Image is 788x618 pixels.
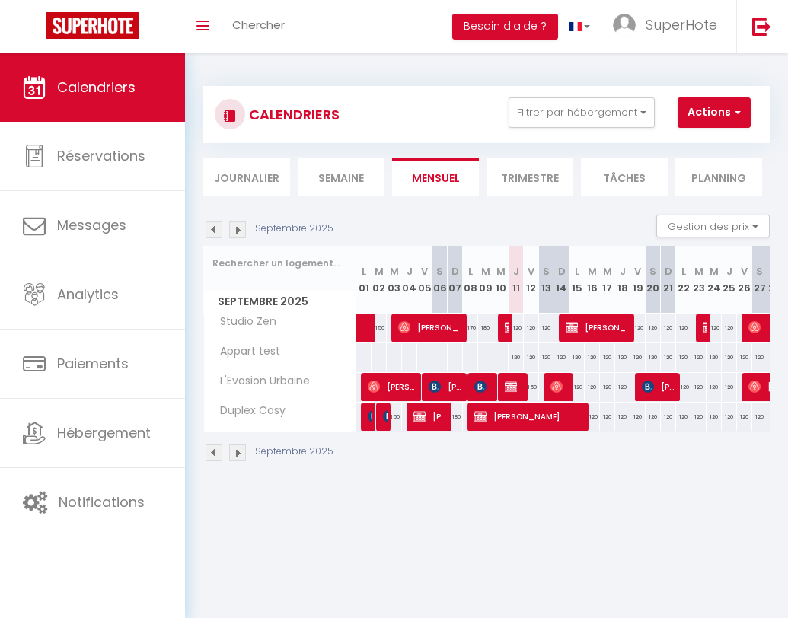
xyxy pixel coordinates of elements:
div: 120 [767,403,783,431]
abbr: M [603,264,612,279]
span: Patureau Léa [368,402,373,431]
th: 22 [676,246,691,314]
th: 11 [509,246,524,314]
abbr: S [436,264,443,279]
div: 150 [387,403,402,431]
div: 120 [524,343,539,371]
span: [PERSON_NAME] [566,313,632,342]
abbr: M [390,264,399,279]
th: 28 [767,246,783,314]
div: 120 [691,403,707,431]
div: 120 [509,343,524,371]
div: 120 [752,343,767,371]
span: Messages [57,215,126,234]
abbr: S [543,264,550,279]
th: 09 [478,246,493,314]
span: Notifications [59,492,145,511]
div: 170 [463,314,478,342]
div: 120 [722,343,737,371]
div: 120 [767,343,783,371]
th: 16 [585,246,600,314]
abbr: M [588,264,597,279]
span: Chercher [232,17,285,33]
abbr: J [407,264,413,279]
button: Filtrer par hébergement [509,97,655,128]
th: 24 [707,246,722,314]
span: [PERSON_NAME] [748,313,769,342]
span: [PERSON_NAME] [642,372,678,401]
div: 120 [509,314,524,342]
li: Semaine [298,158,384,196]
div: 120 [646,314,661,342]
div: 120 [676,403,691,431]
span: [PERSON_NAME] [474,402,586,431]
div: 180 [448,403,463,431]
abbr: D [451,264,459,279]
div: 120 [676,314,691,342]
div: 120 [646,343,661,371]
div: 120 [630,314,646,342]
div: 180 [478,314,493,342]
th: 26 [737,246,752,314]
div: 120 [524,314,539,342]
abbr: D [558,264,566,279]
li: Planning [675,158,762,196]
div: 120 [707,403,722,431]
th: 25 [722,246,737,314]
th: 02 [372,246,387,314]
div: 120 [630,343,646,371]
th: 14 [554,246,569,314]
th: 12 [524,246,539,314]
span: L'Evasion Urbaine [206,373,314,390]
span: [PERSON_NAME] [398,313,464,342]
div: 120 [676,373,691,401]
div: 120 [661,343,676,371]
span: Analytics [57,285,119,304]
button: Ouvrir le widget de chat LiveChat [12,6,58,52]
abbr: J [726,264,732,279]
th: 08 [463,246,478,314]
th: 03 [387,246,402,314]
div: 120 [661,314,676,342]
span: Studio Zen [206,314,280,330]
span: Hébergement [57,423,151,442]
abbr: V [634,264,641,279]
div: 120 [722,314,737,342]
p: Septembre 2025 [255,444,333,459]
abbr: V [421,264,428,279]
div: 120 [737,343,752,371]
span: [PERSON_NAME] [505,372,525,401]
div: 120 [630,403,646,431]
abbr: L [681,264,686,279]
abbr: L [468,264,473,279]
abbr: V [741,264,748,279]
span: SuperHote [646,15,717,34]
div: 120 [646,403,661,431]
div: 120 [539,314,554,342]
th: 07 [448,246,463,314]
button: Actions [678,97,751,128]
span: [PERSON_NAME] [383,402,388,431]
div: 120 [722,373,737,401]
p: Septembre 2025 [255,221,333,236]
div: 120 [707,314,722,342]
abbr: S [756,264,763,279]
th: 01 [356,246,372,314]
h3: CALENDRIERS [245,97,340,132]
span: [PERSON_NAME] [748,372,784,401]
abbr: M [375,264,384,279]
div: 120 [600,373,615,401]
th: 18 [615,246,630,314]
th: 17 [600,246,615,314]
abbr: D [665,264,672,279]
span: Réservations [57,146,145,165]
th: 27 [752,246,767,314]
div: 120 [691,343,707,371]
button: Besoin d'aide ? [452,14,558,40]
abbr: J [620,264,626,279]
li: Trimestre [487,158,573,196]
abbr: L [575,264,579,279]
abbr: J [513,264,519,279]
span: Appart test [206,343,284,360]
abbr: L [362,264,366,279]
